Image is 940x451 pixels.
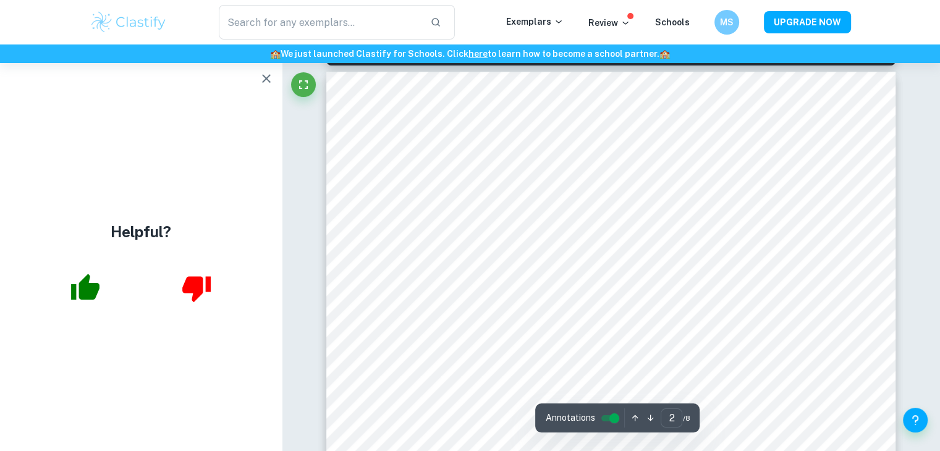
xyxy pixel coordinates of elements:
[90,10,168,35] img: Clastify logo
[655,17,690,27] a: Schools
[270,49,281,59] span: 🏫
[659,49,670,59] span: 🏫
[506,15,564,28] p: Exemplars
[714,10,739,35] button: MS
[903,408,928,432] button: Help and Feedback
[219,5,421,40] input: Search for any exemplars...
[291,72,316,97] button: Fullscreen
[588,16,630,30] p: Review
[2,47,938,61] h6: We just launched Clastify for Schools. Click to learn how to become a school partner.
[468,49,488,59] a: here
[764,11,851,33] button: UPGRADE NOW
[682,413,690,424] span: / 8
[111,221,171,243] h4: Helpful?
[719,15,734,29] h6: MS
[545,411,595,424] span: Annotations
